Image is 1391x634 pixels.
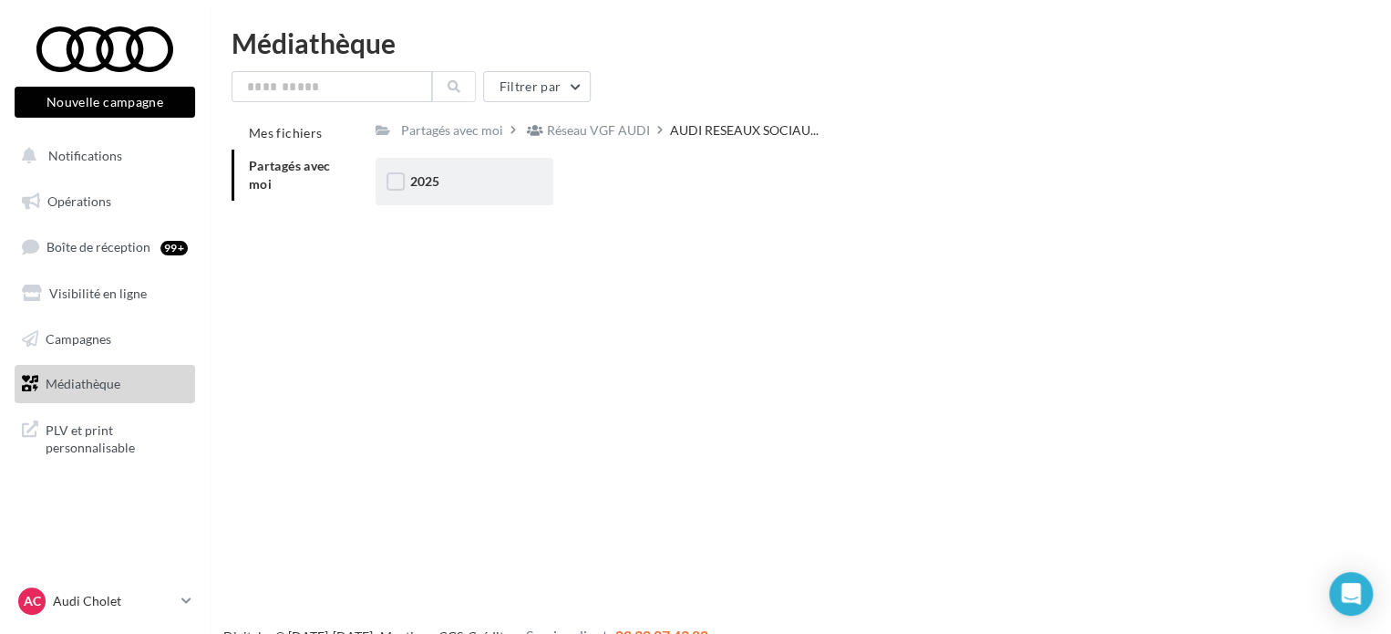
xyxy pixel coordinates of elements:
p: Audi Cholet [53,592,174,610]
span: PLV et print personnalisable [46,418,188,457]
div: Médiathèque [232,29,1369,57]
a: Campagnes [11,320,199,359]
button: Nouvelle campagne [15,87,195,118]
div: Open Intercom Messenger [1329,572,1373,616]
span: Visibilité en ligne [49,286,147,301]
span: Campagnes [46,330,111,346]
span: Opérations [47,193,111,209]
span: AUDI RESEAUX SOCIAU... [670,121,819,140]
a: Médiathèque [11,365,199,403]
div: 99+ [160,241,188,255]
div: Réseau VGF AUDI [547,121,650,140]
button: Notifications [11,137,191,175]
span: Médiathèque [46,376,120,391]
span: 2025 [410,173,439,189]
div: Partagés avec moi [401,121,503,140]
span: Notifications [48,148,122,163]
span: Boîte de réception [46,239,150,255]
a: Boîte de réception99+ [11,227,199,266]
span: Mes fichiers [249,125,322,140]
a: AC Audi Cholet [15,584,195,618]
a: PLV et print personnalisable [11,411,199,464]
a: Visibilité en ligne [11,275,199,313]
a: Opérations [11,182,199,221]
button: Filtrer par [483,71,591,102]
span: AC [24,592,41,610]
span: Partagés avec moi [249,158,331,192]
